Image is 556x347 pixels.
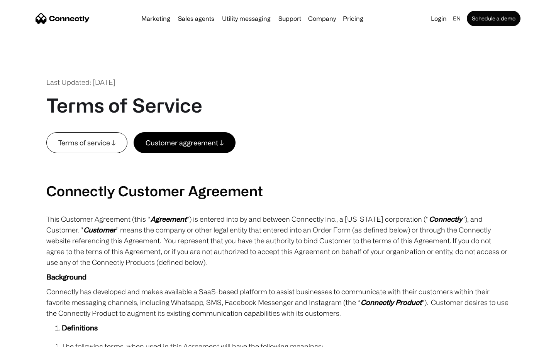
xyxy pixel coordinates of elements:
[428,13,450,24] a: Login
[15,334,46,344] ul: Language list
[58,137,115,148] div: Terms of service ↓
[175,15,217,22] a: Sales agents
[46,182,510,199] h2: Connectly Customer Agreement
[8,333,46,344] aside: Language selected: English
[429,215,462,223] em: Connectly
[62,324,98,332] strong: Definitions
[308,13,336,24] div: Company
[83,226,116,234] em: Customer
[46,214,510,268] p: This Customer Agreement (this “ ”) is entered into by and between Connectly Inc., a [US_STATE] co...
[46,286,510,318] p: Connectly has developed and makes available a SaaS-based platform to assist businesses to communi...
[46,153,510,164] p: ‍
[138,15,173,22] a: Marketing
[275,15,304,22] a: Support
[467,11,520,26] a: Schedule a demo
[46,168,510,179] p: ‍
[46,77,115,88] div: Last Updated: [DATE]
[46,273,86,281] strong: Background
[146,137,224,148] div: Customer aggreement ↓
[151,215,186,223] em: Agreement
[361,298,422,306] em: Connectly Product
[46,94,202,117] h1: Terms of Service
[340,15,366,22] a: Pricing
[219,15,274,22] a: Utility messaging
[453,13,461,24] div: en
